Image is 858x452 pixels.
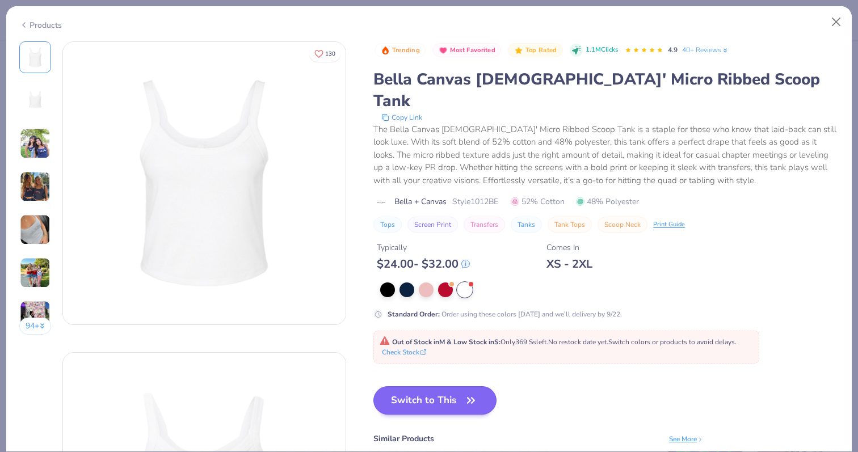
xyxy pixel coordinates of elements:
button: Transfers [464,217,505,233]
div: Products [19,19,62,31]
img: Most Favorited sort [439,46,448,55]
div: 4.9 Stars [625,41,663,60]
div: Print Guide [653,220,685,230]
button: Tanks [511,217,542,233]
button: Close [826,11,847,33]
span: Bella + Canvas [394,196,447,208]
span: 48% Polyester [576,196,639,208]
span: Most Favorited [450,47,495,53]
div: The Bella Canvas [DEMOGRAPHIC_DATA]' Micro Ribbed Scoop Tank is a staple for those who know that ... [373,123,839,187]
span: No restock date yet. [548,337,608,347]
img: Trending sort [381,46,390,55]
button: Badge Button [375,43,426,58]
img: Back [22,87,49,114]
strong: Out of Stock in M [392,337,447,347]
img: brand logo [373,198,389,207]
span: 1.1M Clicks [586,45,618,55]
img: User generated content [20,257,51,288]
img: Top Rated sort [514,46,523,55]
span: Trending [392,47,420,53]
div: Typically [377,242,470,254]
button: Badge Button [508,43,562,58]
button: 94+ [19,318,52,335]
strong: Standard Order : [388,310,440,319]
img: User generated content [20,171,51,202]
button: Tank Tops [548,217,592,233]
button: Switch to This [373,386,497,415]
button: Check Stock [382,347,426,357]
span: Top Rated [525,47,557,53]
img: Front [63,42,346,324]
img: User generated content [20,301,51,331]
span: 4.9 [668,45,678,54]
span: 52% Cotton [511,196,565,208]
img: User generated content [20,214,51,245]
img: Front [22,44,49,71]
button: Scoop Neck [598,217,647,233]
div: Comes In [546,242,592,254]
button: Like [309,45,340,62]
button: Tops [373,217,402,233]
button: Screen Print [407,217,458,233]
a: 40+ Reviews [682,45,729,55]
div: See More [669,434,704,444]
div: Bella Canvas [DEMOGRAPHIC_DATA]' Micro Ribbed Scoop Tank [373,69,839,112]
div: $ 24.00 - $ 32.00 [377,257,470,271]
img: User generated content [20,128,51,159]
strong: & Low Stock in S : [447,337,500,347]
span: 130 [325,51,335,57]
button: copy to clipboard [378,112,426,123]
div: Similar Products [373,433,434,445]
span: Style 1012BE [452,196,498,208]
button: Badge Button [432,43,501,58]
div: XS - 2XL [546,257,592,271]
div: Order using these colors [DATE] and we’ll delivery by 9/22. [388,309,622,319]
span: Only 369 Ss left. Switch colors or products to avoid delays. [380,337,737,347]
